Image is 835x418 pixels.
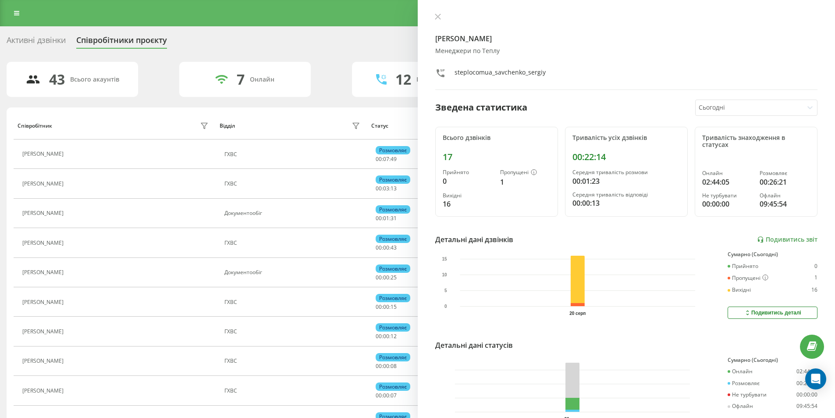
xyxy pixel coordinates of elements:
div: Онлайн [250,76,274,83]
span: 00 [383,332,389,340]
div: 00:00:00 [796,392,817,398]
text: 10 [442,272,447,277]
span: 43 [391,244,397,251]
div: Подивитись деталі [744,309,801,316]
text: 0 [444,304,447,309]
div: Пропущені [728,275,768,282]
div: Тривалість знаходження в статусах [702,134,810,149]
div: Розмовляє [376,146,410,154]
div: ГХВС [224,299,362,305]
div: [PERSON_NAME] [22,269,66,275]
div: 00:01:23 [572,176,680,186]
div: 02:44:05 [796,368,817,375]
div: Менеджери по Теплу [435,47,818,55]
span: 00 [383,274,389,281]
span: 00 [376,185,382,192]
div: 09:45:54 [796,403,817,409]
div: Детальні дані дзвінків [435,234,513,245]
div: ГХВС [224,388,362,394]
div: Не турбувати [728,392,767,398]
div: Всього акаунтів [70,76,119,83]
div: Розмовляє [376,175,410,184]
div: : : [376,275,397,281]
div: ГХВС [224,358,362,364]
div: Документообіг [224,210,362,216]
span: 12 [391,332,397,340]
div: Офлайн [728,403,753,409]
div: Онлайн [702,170,753,176]
span: 49 [391,155,397,163]
div: Вихідні [443,193,493,199]
div: Активні дзвінки [7,36,66,49]
div: Середня тривалість відповіді [572,192,680,198]
div: Офлайн [760,193,810,199]
div: Статус [371,123,388,129]
div: Розмовляють [416,76,459,83]
div: Прийнято [728,263,758,269]
div: Тривалість усіх дзвінків [572,134,680,142]
span: 00 [376,274,382,281]
div: [PERSON_NAME] [22,210,66,216]
div: Розмовляє [376,353,410,361]
div: 17 [443,152,551,162]
div: : : [376,156,397,162]
span: 00 [376,244,382,251]
div: : : [376,186,397,192]
span: 00 [376,362,382,370]
div: 1 [500,177,551,187]
div: ГХВС [224,329,362,335]
div: 0 [443,176,493,186]
span: 00 [376,303,382,311]
span: 07 [391,392,397,399]
div: : : [376,245,397,251]
div: Всього дзвінків [443,134,551,142]
div: : : [376,363,397,369]
div: Документообіг [224,269,362,275]
div: [PERSON_NAME] [22,181,66,187]
span: 07 [383,155,389,163]
div: 16 [811,287,817,293]
div: 00:22:14 [572,152,680,162]
span: 00 [383,392,389,399]
div: Пропущені [500,169,551,176]
div: Співробітник [18,123,52,129]
text: 5 [444,288,447,293]
div: Розмовляє [760,170,810,176]
div: Розмовляє [376,294,410,302]
div: Розмовляє [376,382,410,391]
div: ГХВС [224,240,362,246]
div: Прийнято [443,169,493,175]
span: 00 [376,332,382,340]
div: Open Intercom Messenger [805,368,826,389]
div: : : [376,215,397,222]
div: 7 [237,71,245,88]
span: 31 [391,214,397,222]
div: 43 [49,71,65,88]
div: [PERSON_NAME] [22,299,66,305]
div: : : [376,333,397,339]
div: 1 [814,275,817,282]
button: Подивитись деталі [728,307,817,319]
text: 20 серп [569,311,586,316]
div: Розмовляє [376,323,410,332]
div: [PERSON_NAME] [22,151,66,157]
div: Середня тривалість розмови [572,169,680,175]
span: 25 [391,274,397,281]
div: [PERSON_NAME] [22,388,66,394]
span: 13 [391,185,397,192]
div: 09:45:54 [760,199,810,209]
span: 01 [383,214,389,222]
h4: [PERSON_NAME] [435,33,818,44]
div: Відділ [220,123,235,129]
div: 12 [395,71,411,88]
text: 15 [442,257,447,261]
div: Онлайн [728,368,753,375]
div: [PERSON_NAME] [22,358,66,364]
span: 00 [383,244,389,251]
div: Розмовляє [376,235,410,243]
div: Розмовляє [376,205,410,214]
div: [PERSON_NAME] [22,240,66,246]
div: 16 [443,199,493,209]
div: ГХВС [224,181,362,187]
span: 03 [383,185,389,192]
